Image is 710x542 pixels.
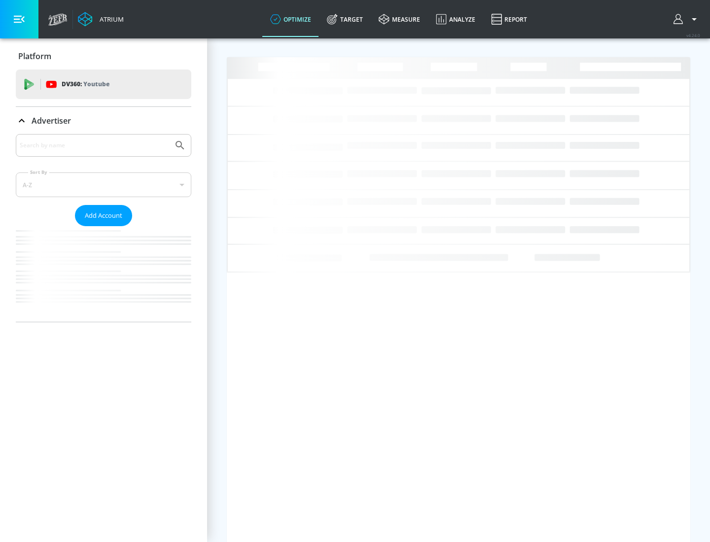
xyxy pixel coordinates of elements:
a: optimize [262,1,319,37]
a: Analyze [428,1,483,37]
input: Search by name [20,139,169,152]
span: Add Account [85,210,122,221]
div: Advertiser [16,134,191,322]
a: Report [483,1,535,37]
p: DV360: [62,79,109,90]
nav: list of Advertiser [16,226,191,322]
a: Atrium [78,12,124,27]
div: Atrium [96,15,124,24]
span: v 4.24.0 [686,33,700,38]
p: Platform [18,51,51,62]
div: DV360: Youtube [16,69,191,99]
p: Youtube [83,79,109,89]
a: measure [371,1,428,37]
div: Platform [16,42,191,70]
div: A-Z [16,172,191,197]
div: Advertiser [16,107,191,135]
button: Add Account [75,205,132,226]
a: Target [319,1,371,37]
p: Advertiser [32,115,71,126]
label: Sort By [28,169,49,175]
